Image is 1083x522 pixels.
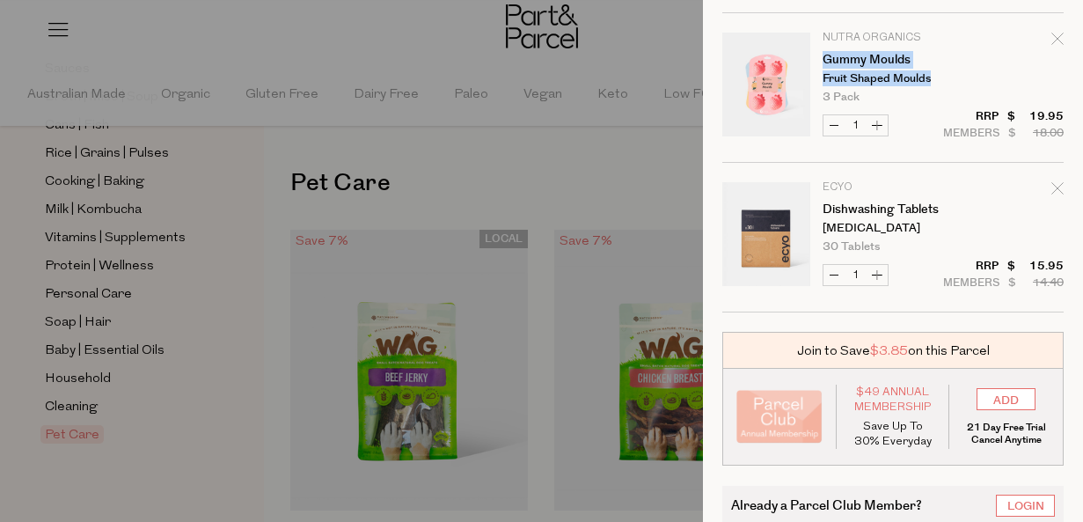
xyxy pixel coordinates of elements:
[823,223,959,234] p: [MEDICAL_DATA]
[823,54,959,66] a: Gummy Moulds
[823,73,959,85] p: Fruit Shaped Moulds
[962,422,1050,446] p: 21 Day Free Trial Cancel Anytime
[870,342,908,360] span: $3.85
[722,332,1064,369] div: Join to Save on this Parcel
[996,495,1055,517] a: Login
[845,115,867,136] input: QTY Gummy Moulds
[1051,30,1064,54] div: Remove Gummy Moulds
[823,33,959,43] p: Nutra Organics
[823,182,959,193] p: Ecyo
[1051,180,1064,203] div: Remove Dishwashing Tablets
[977,388,1035,410] input: ADD
[823,241,880,253] span: 30 Tablets
[731,495,922,515] span: Already a Parcel Club Member?
[845,265,867,285] input: QTY Dishwashing Tablets
[823,92,860,103] span: 3 Pack
[850,385,936,415] span: $49 Annual Membership
[823,203,959,216] a: Dishwashing Tablets
[850,419,936,449] p: Save Up To 30% Everyday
